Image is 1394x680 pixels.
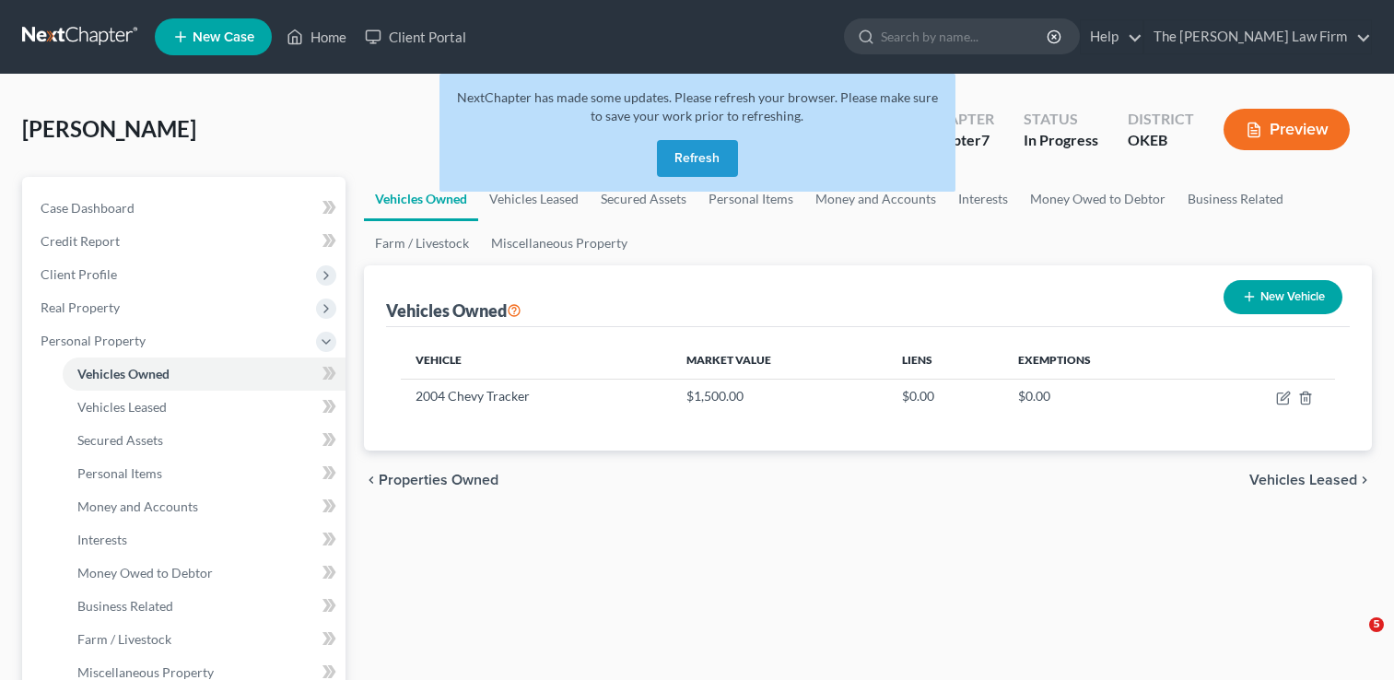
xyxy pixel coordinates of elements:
[1249,473,1372,487] button: Vehicles Leased chevron_right
[1128,130,1194,151] div: OKEB
[63,490,346,523] a: Money and Accounts
[41,233,120,249] span: Credit Report
[1144,20,1371,53] a: The [PERSON_NAME] Law Firm
[1024,130,1098,151] div: In Progress
[63,358,346,391] a: Vehicles Owned
[41,266,117,282] span: Client Profile
[401,342,672,379] th: Vehicle
[657,140,738,177] button: Refresh
[1003,342,1196,379] th: Exemptions
[672,379,887,414] td: $1,500.00
[77,565,213,580] span: Money Owed to Debtor
[947,177,1019,221] a: Interests
[63,391,346,424] a: Vehicles Leased
[1331,617,1376,662] iframe: Intercom live chat
[77,432,163,448] span: Secured Assets
[41,200,135,216] span: Case Dashboard
[672,342,887,379] th: Market Value
[386,299,521,322] div: Vehicles Owned
[1249,473,1357,487] span: Vehicles Leased
[1224,109,1350,150] button: Preview
[887,379,1003,414] td: $0.00
[1224,280,1342,314] button: New Vehicle
[77,664,214,680] span: Miscellaneous Property
[63,623,346,656] a: Farm / Livestock
[1081,20,1142,53] a: Help
[63,590,346,623] a: Business Related
[1369,617,1384,632] span: 5
[77,465,162,481] span: Personal Items
[1024,109,1098,130] div: Status
[77,399,167,415] span: Vehicles Leased
[927,130,994,151] div: Chapter
[77,366,170,381] span: Vehicles Owned
[63,457,346,490] a: Personal Items
[881,19,1049,53] input: Search by name...
[364,221,480,265] a: Farm / Livestock
[22,115,196,142] span: [PERSON_NAME]
[379,473,498,487] span: Properties Owned
[63,523,346,557] a: Interests
[77,598,173,614] span: Business Related
[41,333,146,348] span: Personal Property
[26,225,346,258] a: Credit Report
[1128,109,1194,130] div: District
[63,557,346,590] a: Money Owed to Debtor
[981,131,990,148] span: 7
[1019,177,1177,221] a: Money Owed to Debtor
[887,342,1003,379] th: Liens
[77,631,171,647] span: Farm / Livestock
[41,299,120,315] span: Real Property
[193,30,254,44] span: New Case
[1357,473,1372,487] i: chevron_right
[1177,177,1294,221] a: Business Related
[77,532,127,547] span: Interests
[26,192,346,225] a: Case Dashboard
[1003,379,1196,414] td: $0.00
[356,20,475,53] a: Client Portal
[401,379,672,414] td: 2004 Chevy Tracker
[364,473,379,487] i: chevron_left
[63,424,346,457] a: Secured Assets
[480,221,638,265] a: Miscellaneous Property
[77,498,198,514] span: Money and Accounts
[457,89,938,123] span: NextChapter has made some updates. Please refresh your browser. Please make sure to save your wor...
[927,109,994,130] div: Chapter
[277,20,356,53] a: Home
[364,473,498,487] button: chevron_left Properties Owned
[364,177,478,221] a: Vehicles Owned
